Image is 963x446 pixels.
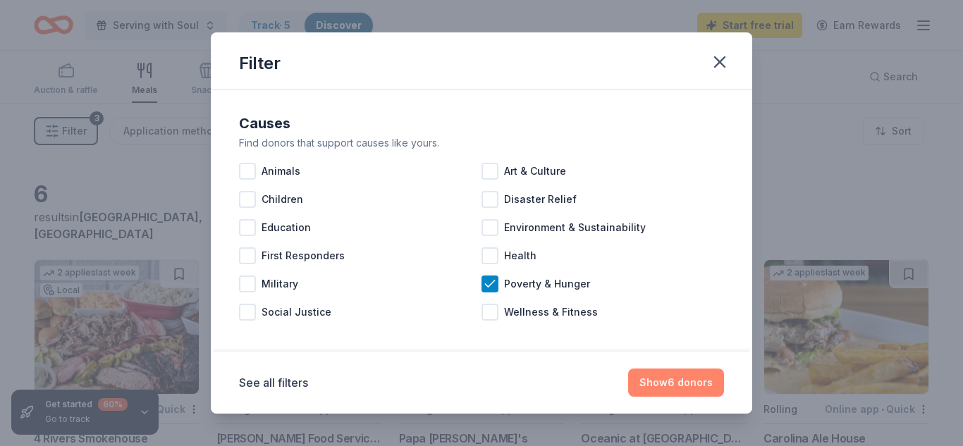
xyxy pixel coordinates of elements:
[504,304,598,321] span: Wellness & Fitness
[239,135,724,151] div: Find donors that support causes like yours.
[262,163,300,180] span: Animals
[504,219,646,236] span: Environment & Sustainability
[239,374,308,391] button: See all filters
[262,219,311,236] span: Education
[262,247,345,264] span: First Responders
[504,247,536,264] span: Health
[262,275,298,292] span: Military
[504,163,566,180] span: Art & Culture
[239,112,724,135] div: Causes
[262,191,303,208] span: Children
[504,191,577,208] span: Disaster Relief
[504,275,590,292] span: Poverty & Hunger
[239,52,281,75] div: Filter
[628,368,724,397] button: Show6 donors
[262,304,331,321] span: Social Justice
